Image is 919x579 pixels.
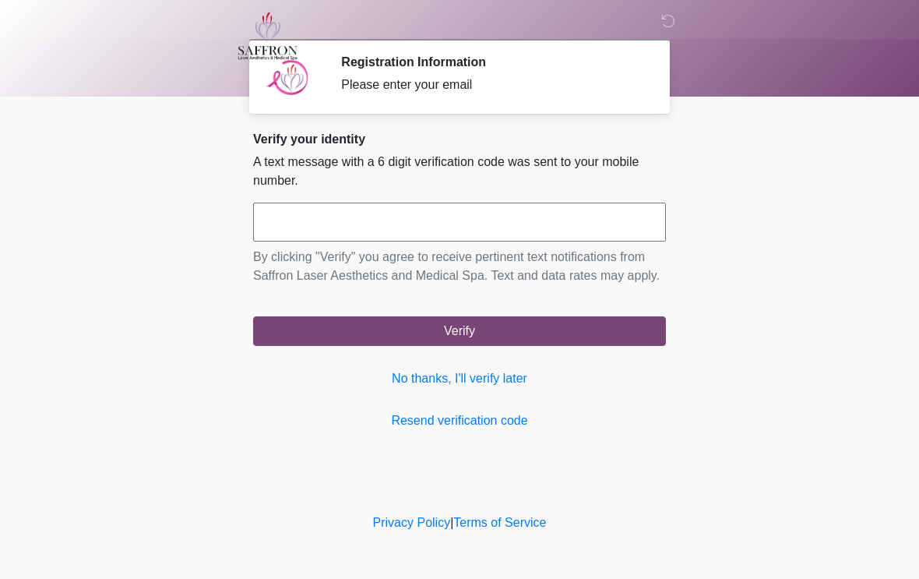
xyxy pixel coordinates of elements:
h2: Verify your identity [253,132,666,147]
img: Saffron Laser Aesthetics and Medical Spa Logo [238,12,298,60]
p: A text message with a 6 digit verification code was sent to your mobile number. [253,153,666,190]
img: Agent Avatar [265,55,312,101]
button: Verify [253,316,666,346]
a: Resend verification code [253,411,666,430]
a: Privacy Policy [373,516,451,529]
a: Terms of Service [453,516,546,529]
a: | [450,516,453,529]
a: No thanks, I'll verify later [253,369,666,388]
div: Please enter your email [341,76,643,94]
p: By clicking "Verify" you agree to receive pertinent text notifications from Saffron Laser Aesthet... [253,248,666,285]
